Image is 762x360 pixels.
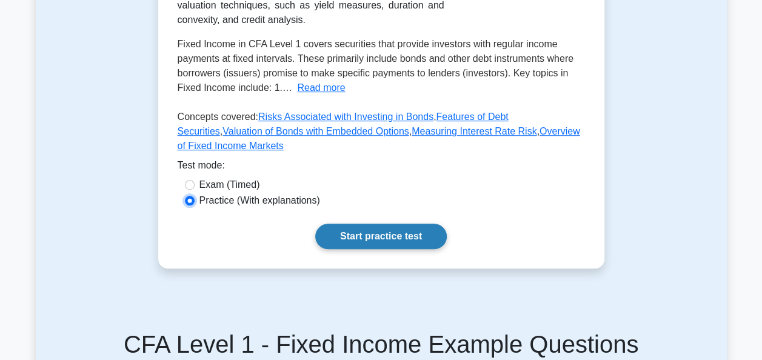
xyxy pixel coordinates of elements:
[199,193,320,208] label: Practice (With explanations)
[258,112,433,122] a: Risks Associated with Investing in Bonds
[315,224,447,249] a: Start practice test
[50,330,712,359] h5: CFA Level 1 - Fixed Income Example Questions
[199,178,260,192] label: Exam (Timed)
[178,158,585,178] div: Test mode:
[297,81,345,95] button: Read more
[178,110,585,158] p: Concepts covered: , , , ,
[222,126,409,136] a: Valuation of Bonds with Embedded Options
[412,126,536,136] a: Measuring Interest Rate Risk
[178,39,573,93] span: Fixed Income in CFA Level 1 covers securities that provide investors with regular income payments...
